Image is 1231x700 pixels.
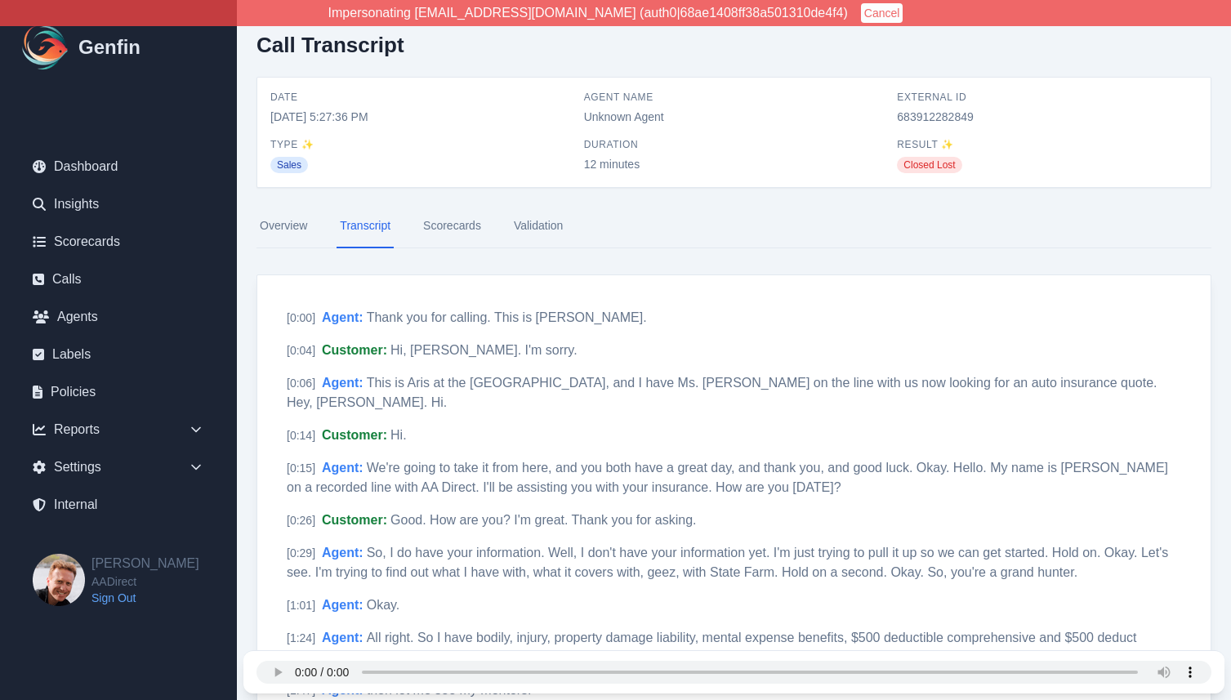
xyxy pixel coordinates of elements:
span: Agent Name [584,91,885,104]
span: [ 0:29 ] [287,546,315,560]
h2: Call Transcript [256,33,404,57]
div: Settings [20,451,217,484]
a: Unknown Agent [584,110,664,123]
a: Scorecards [420,204,484,248]
a: Overview [256,204,310,248]
span: Result ✨ [897,138,1198,151]
span: [ 1:24 ] [287,631,315,644]
button: Cancel [861,3,903,23]
span: External ID [897,91,1198,104]
a: Dashboard [20,150,217,183]
span: This is Aris at the [GEOGRAPHIC_DATA], and I have Ms. [PERSON_NAME] on the line with us now looki... [287,376,1157,409]
span: [ 0:14 ] [287,429,315,442]
span: Okay. [367,598,400,612]
span: [DATE] 5:27:36 PM [270,109,571,125]
span: Good. How are you? I'm great. Thank you for asking. [390,513,697,527]
a: Insights [20,188,217,221]
span: Customer : [322,428,387,442]
a: Labels [20,338,217,371]
a: Calls [20,263,217,296]
span: 12 minutes [584,156,885,172]
span: Agent : [322,376,364,390]
span: Type ✨ [270,138,571,151]
a: Transcript [337,204,394,248]
span: Duration [584,138,885,151]
span: [ 0:26 ] [287,514,315,527]
a: Validation [511,204,566,248]
span: Agent : [322,310,364,324]
span: All right. So I have bodily, injury, property damage liability, mental expense benefits, $500 ded... [287,631,1136,664]
nav: Tabs [256,204,1211,248]
h1: Genfin [78,34,140,60]
span: Sales [270,157,308,173]
span: Thank you for calling. This is [PERSON_NAME]. [367,310,647,324]
span: AADirect [91,573,199,590]
span: Agent : [322,546,364,560]
a: Agents [20,301,217,333]
span: [ 0:06 ] [287,377,315,390]
audio: Your browser does not support the audio element. [256,661,1211,684]
h2: [PERSON_NAME] [91,554,199,573]
span: 683912282849 [897,109,1198,125]
a: Internal [20,488,217,521]
a: Policies [20,376,217,408]
span: [ 0:15 ] [287,461,315,475]
span: Customer : [322,343,387,357]
span: Agent : [322,631,364,644]
span: Hi, [PERSON_NAME]. I'm sorry. [390,343,578,357]
a: Scorecards [20,225,217,258]
div: Reports [20,413,217,446]
span: [ 0:04 ] [287,344,315,357]
span: Date [270,91,571,104]
a: Sign Out [91,590,199,606]
img: Brian Dunagan [33,554,85,606]
span: Closed Lost [897,157,961,173]
span: Agent : [322,598,364,612]
span: Agent : [322,461,364,475]
span: We're going to take it from here, and you both have a great day, and thank you, and good luck. Ok... [287,461,1168,494]
span: Customer : [322,513,387,527]
span: So, I do have your information. Well, I don't have your information yet. I'm just trying to pull ... [287,546,1168,579]
span: [ 0:00 ] [287,311,315,324]
span: Hi. [390,428,407,442]
span: [ 1:01 ] [287,599,315,612]
img: Logo [20,21,72,74]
